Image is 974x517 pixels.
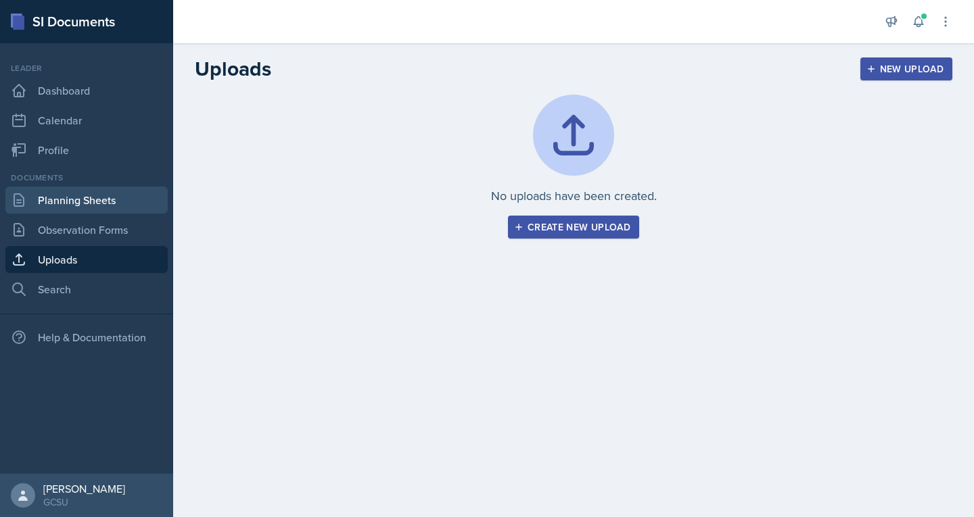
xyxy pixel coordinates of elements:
[491,187,657,205] p: No uploads have been created.
[5,172,168,184] div: Documents
[195,57,271,81] h2: Uploads
[43,495,125,509] div: GCSU
[5,107,168,134] a: Calendar
[5,216,168,243] a: Observation Forms
[5,246,168,273] a: Uploads
[860,57,953,80] button: New Upload
[43,482,125,495] div: [PERSON_NAME]
[869,64,944,74] div: New Upload
[517,222,630,232] div: Create new upload
[5,276,168,303] a: Search
[508,216,639,239] button: Create new upload
[5,77,168,104] a: Dashboard
[5,137,168,164] a: Profile
[5,324,168,351] div: Help & Documentation
[5,62,168,74] div: Leader
[5,187,168,214] a: Planning Sheets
